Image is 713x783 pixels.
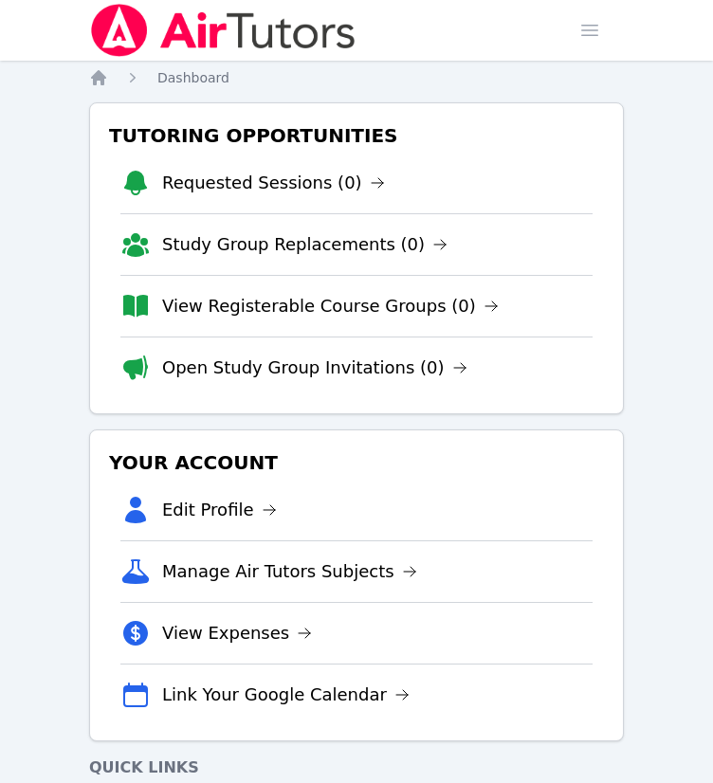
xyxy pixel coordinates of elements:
a: Study Group Replacements (0) [162,231,448,258]
a: View Expenses [162,620,312,646]
h3: Your Account [105,446,608,480]
a: Manage Air Tutors Subjects [162,558,417,585]
nav: Breadcrumb [89,68,624,87]
img: Air Tutors [89,4,357,57]
a: Open Study Group Invitations (0) [162,355,467,381]
a: Requested Sessions (0) [162,170,385,196]
h3: Tutoring Opportunities [105,118,608,153]
span: Dashboard [157,70,229,85]
a: Link Your Google Calendar [162,682,410,708]
a: View Registerable Course Groups (0) [162,293,499,319]
h4: Quick Links [89,756,624,779]
a: Dashboard [157,68,229,87]
a: Edit Profile [162,497,277,523]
